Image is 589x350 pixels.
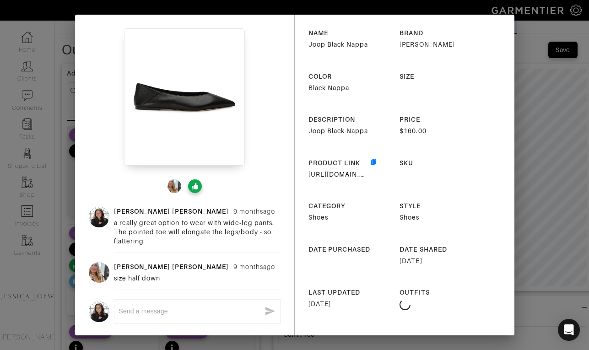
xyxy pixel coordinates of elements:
div: PRODUCT LINK [308,158,369,167]
div: CATEGORY [308,201,393,210]
div: Joop Black Nappa [308,40,393,49]
img: avatar [89,207,109,227]
a: [PERSON_NAME] [PERSON_NAME] [114,263,229,270]
div: DATE SHARED [400,245,484,254]
a: [URL][DOMAIN_NAME] [308,171,383,178]
div: PRICE [400,115,484,124]
div: DATE PURCHASED [308,245,393,254]
div: BRAND [400,28,484,38]
a: [PERSON_NAME] [PERSON_NAME] [114,208,229,215]
img: avatar [89,302,109,322]
div: SIZE [400,72,484,81]
div: NAME [308,28,393,38]
div: [PERSON_NAME] [400,40,484,49]
img: hQkcMKy1Pm2vuPfZCB4HQXCj [124,28,245,166]
div: 9 months ago [233,207,276,216]
img: avatar [89,262,109,283]
div: Joop Black Nappa [308,126,393,135]
div: COLOR [308,72,393,81]
div: Shoes [308,213,393,222]
div: SKU [400,158,484,167]
div: STYLE [400,201,484,210]
div: DESCRIPTION [308,115,393,124]
div: 9 months ago [233,262,276,271]
div: [DATE] [400,256,484,265]
div: a really great option to wear with wide-leg pants. The pointed toe will elongate the legs/body - ... [114,218,281,246]
div: Shoes [400,213,484,222]
div: Black Nappa [308,83,393,92]
div: size half down [114,274,281,283]
div: $160.00 [400,126,484,135]
div: LAST UPDATED [308,288,393,297]
div: [DATE] [308,299,393,308]
div: OUTFITS [400,288,484,297]
img: Maria Handberg [168,179,181,193]
div: Open Intercom Messenger [558,319,580,341]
